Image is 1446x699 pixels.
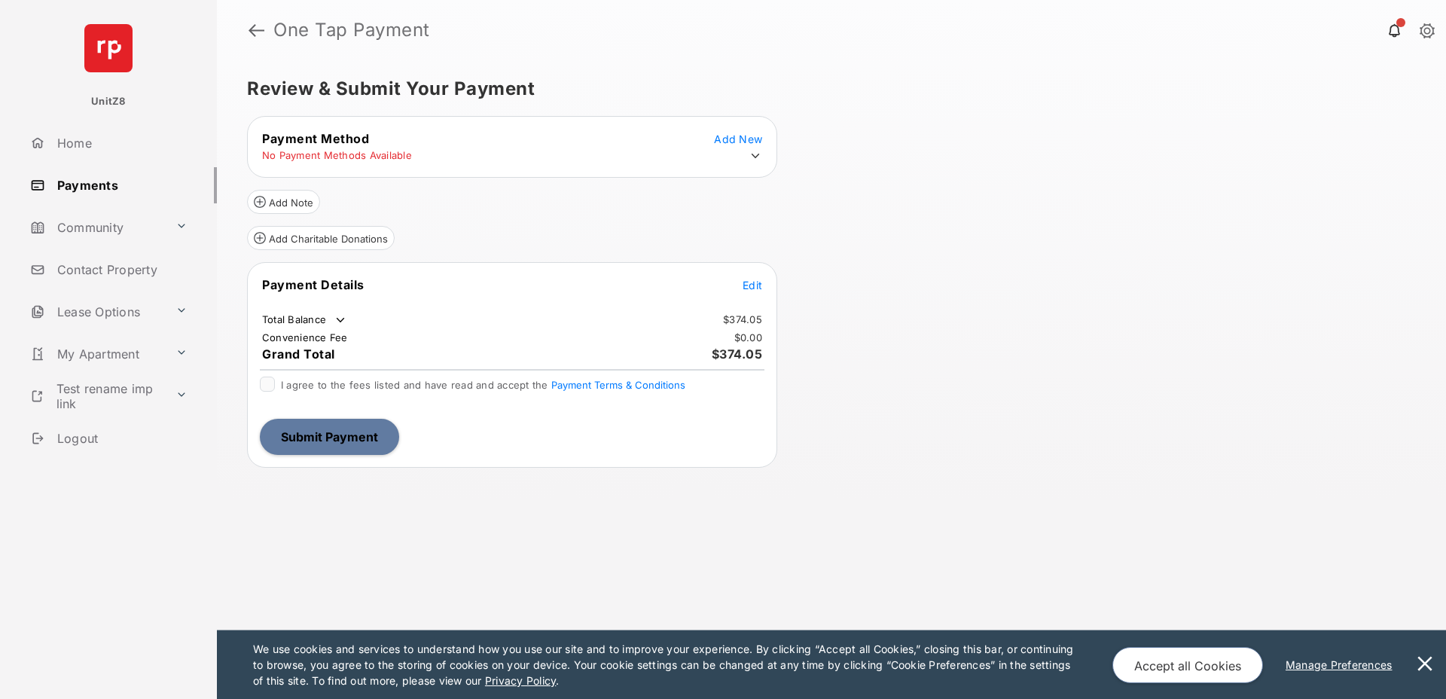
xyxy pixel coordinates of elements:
[247,80,1404,98] h5: Review & Submit Your Payment
[743,279,762,292] span: Edit
[24,252,217,288] a: Contact Property
[273,21,430,39] strong: One Tap Payment
[262,346,335,362] span: Grand Total
[1286,658,1399,671] u: Manage Preferences
[485,674,556,687] u: Privacy Policy
[261,148,413,162] td: No Payment Methods Available
[262,277,365,292] span: Payment Details
[734,331,763,344] td: $0.00
[24,420,217,456] a: Logout
[261,331,349,344] td: Convenience Fee
[247,226,395,250] button: Add Charitable Donations
[253,641,1081,688] p: We use cookies and services to understand how you use our site and to improve your experience. By...
[24,125,217,161] a: Home
[722,313,763,326] td: $374.05
[84,24,133,72] img: svg+xml;base64,PHN2ZyB4bWxucz0iaHR0cDovL3d3dy53My5vcmcvMjAwMC9zdmciIHdpZHRoPSI2NCIgaGVpZ2h0PSI2NC...
[712,346,763,362] span: $374.05
[743,277,762,292] button: Edit
[261,313,348,328] td: Total Balance
[1112,647,1263,683] button: Accept all Cookies
[260,419,399,455] button: Submit Payment
[247,190,320,214] button: Add Note
[24,209,169,246] a: Community
[24,294,169,330] a: Lease Options
[24,167,217,203] a: Payments
[262,131,369,146] span: Payment Method
[551,379,685,391] button: I agree to the fees listed and have read and accept the
[714,131,762,146] button: Add New
[91,94,126,109] p: UnitZ8
[24,378,169,414] a: Test rename imp link
[714,133,762,145] span: Add New
[281,379,685,391] span: I agree to the fees listed and have read and accept the
[24,336,169,372] a: My Apartment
